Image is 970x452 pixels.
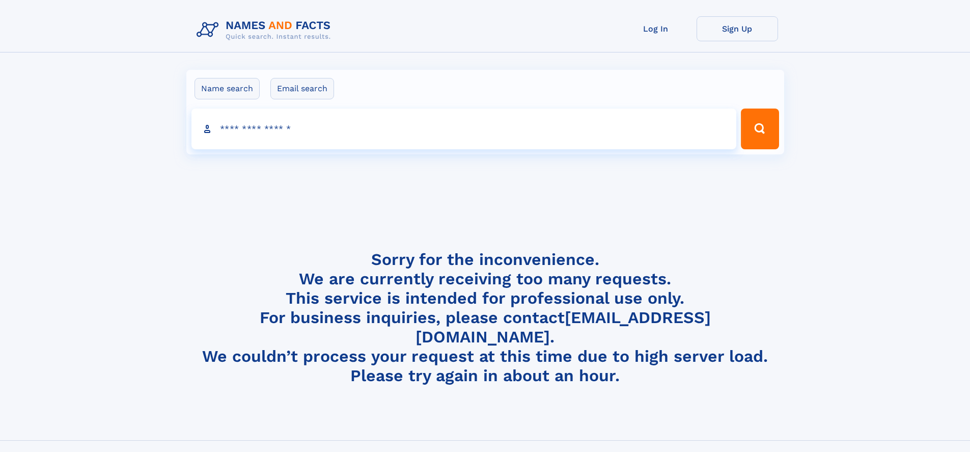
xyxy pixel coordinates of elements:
[192,250,778,386] h4: Sorry for the inconvenience. We are currently receiving too many requests. This service is intend...
[270,78,334,99] label: Email search
[415,308,711,347] a: [EMAIL_ADDRESS][DOMAIN_NAME]
[697,16,778,41] a: Sign Up
[741,109,779,149] button: Search Button
[195,78,260,99] label: Name search
[615,16,697,41] a: Log In
[192,16,339,44] img: Logo Names and Facts
[191,109,737,149] input: search input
